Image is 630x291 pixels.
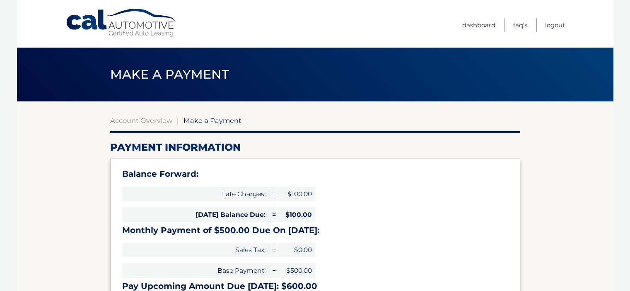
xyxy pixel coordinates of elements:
span: + [269,187,278,201]
h2: Payment Information [110,141,520,154]
h3: Balance Forward: [122,169,508,179]
span: $100.00 [278,207,315,222]
span: Make a Payment [110,67,229,82]
span: Make a Payment [183,116,241,125]
span: + [269,243,278,257]
h3: Monthly Payment of $500.00 Due On [DATE]: [122,225,508,236]
span: | [177,116,179,125]
a: FAQ's [513,18,527,32]
span: [DATE] Balance Due: [122,207,269,222]
span: = [269,207,278,222]
a: Account Overview [110,116,172,125]
a: Logout [545,18,565,32]
a: Cal Automotive [65,8,177,38]
a: Dashboard [462,18,495,32]
span: $500.00 [278,263,315,278]
span: Late Charges: [122,187,269,201]
span: Sales Tax: [122,243,269,257]
span: $100.00 [278,187,315,201]
span: Base Payment: [122,263,269,278]
span: $0.00 [278,243,315,257]
span: + [269,263,278,278]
